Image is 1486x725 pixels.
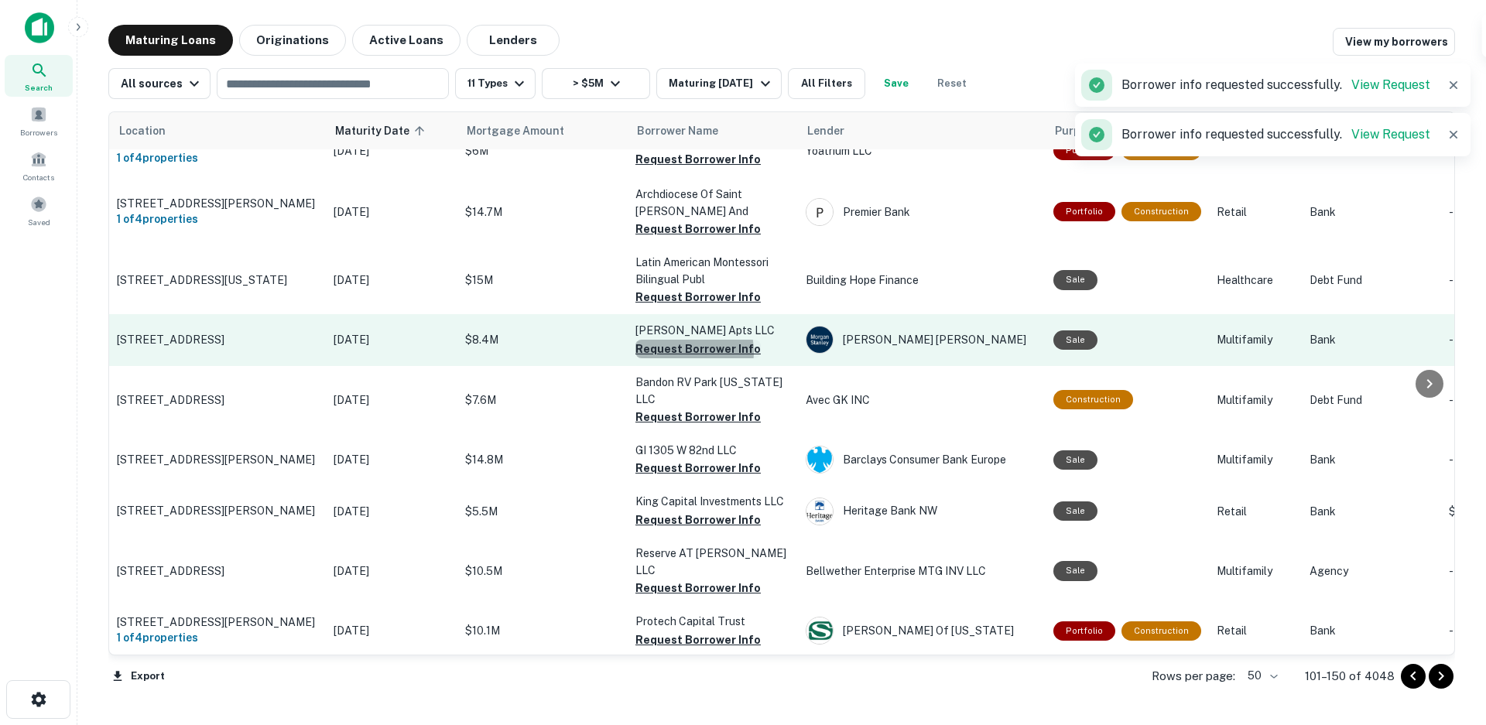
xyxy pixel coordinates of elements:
[117,149,318,166] h6: 1 of 4 properties
[635,374,790,408] p: Bandon RV Park [US_STATE] LLC
[635,408,761,426] button: Request Borrower Info
[806,272,1038,289] p: Building Hope Finance
[467,121,584,140] span: Mortgage Amount
[334,622,450,639] p: [DATE]
[1217,331,1294,348] p: Multifamily
[108,25,233,56] button: Maturing Loans
[25,81,53,94] span: Search
[1053,501,1097,521] div: Sale
[927,68,977,99] button: Reset
[1053,621,1115,641] div: This is a portfolio loan with 4 properties
[20,126,57,139] span: Borrowers
[1053,450,1097,470] div: Sale
[628,112,798,149] th: Borrower Name
[1217,392,1294,409] p: Multifamily
[5,190,73,231] a: Saved
[1217,503,1294,520] p: Retail
[806,392,1038,409] p: Avec GK INC
[635,442,790,459] p: GI 1305 W 82nd LLC
[121,74,204,93] div: All sources
[334,503,450,520] p: [DATE]
[108,665,169,688] button: Export
[1152,667,1235,686] p: Rows per page:
[635,493,790,510] p: King Capital Investments LLC
[1310,563,1433,580] p: Agency
[1217,563,1294,580] p: Multifamily
[635,150,761,169] button: Request Borrower Info
[239,25,346,56] button: Originations
[23,171,54,183] span: Contacts
[1310,392,1433,409] p: Debt Fund
[326,112,457,149] th: Maturity Date
[5,55,73,97] a: Search
[806,498,1038,525] div: Heritage Bank NW
[656,68,781,99] button: Maturing [DATE]
[806,617,833,644] img: picture
[635,254,790,288] p: Latin American Montessori Bilingual Publ
[352,25,461,56] button: Active Loans
[635,613,790,630] p: Protech Capital Trust
[806,326,1038,354] div: [PERSON_NAME] [PERSON_NAME]
[108,68,211,99] button: All sources
[806,142,1038,159] p: Yoatrium LLC
[635,511,761,529] button: Request Borrower Info
[635,631,761,649] button: Request Borrower Info
[1351,77,1430,92] a: View Request
[669,74,774,93] div: Maturing [DATE]
[334,272,450,289] p: [DATE]
[117,564,318,578] p: [STREET_ADDRESS]
[117,197,318,210] p: [STREET_ADDRESS][PERSON_NAME]
[1121,621,1201,641] div: This loan purpose was for construction
[465,331,620,348] p: $8.4M
[465,503,620,520] p: $5.5M
[806,199,833,225] img: premier-bank.com.png
[1310,622,1433,639] p: Bank
[5,100,73,142] a: Borrowers
[334,203,450,221] p: [DATE]
[1121,202,1201,221] div: This loan purpose was for construction
[1055,121,1099,140] span: Purpose
[1053,390,1133,409] div: This loan purpose was for construction
[1429,664,1453,689] button: Go to next page
[1053,141,1115,160] div: This is a portfolio loan with 4 properties
[334,331,450,348] p: [DATE]
[117,629,318,646] h6: 1 of 4 properties
[28,216,50,228] span: Saved
[798,112,1046,149] th: Lender
[807,121,844,140] span: Lender
[1305,667,1395,686] p: 101–150 of 4048
[1121,125,1430,144] p: Borrower info requested successfully.
[542,68,650,99] button: > $5M
[117,273,318,287] p: [STREET_ADDRESS][US_STATE]
[635,459,761,477] button: Request Borrower Info
[1310,503,1433,520] p: Bank
[465,142,620,159] p: $6M
[1217,622,1294,639] p: Retail
[806,446,833,473] img: picture
[465,451,620,468] p: $14.8M
[1310,451,1433,468] p: Bank
[1121,76,1430,94] p: Borrower info requested successfully.
[335,121,430,140] span: Maturity Date
[788,68,865,99] button: All Filters
[635,340,761,358] button: Request Borrower Info
[467,25,560,56] button: Lenders
[1053,330,1097,350] div: Sale
[871,68,921,99] button: Save your search to get updates of matches that match your search criteria.
[334,451,450,468] p: [DATE]
[117,504,318,518] p: [STREET_ADDRESS][PERSON_NAME]
[117,393,318,407] p: [STREET_ADDRESS]
[806,563,1038,580] p: Bellwether Enterprise MTG INV LLC
[1401,664,1426,689] button: Go to previous page
[465,392,620,409] p: $7.6M
[117,615,318,629] p: [STREET_ADDRESS][PERSON_NAME]
[1351,127,1430,142] a: View Request
[1046,112,1209,149] th: Purpose
[1217,451,1294,468] p: Multifamily
[1409,601,1486,675] div: Chat Widget
[334,392,450,409] p: [DATE]
[5,145,73,186] div: Contacts
[1310,331,1433,348] p: Bank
